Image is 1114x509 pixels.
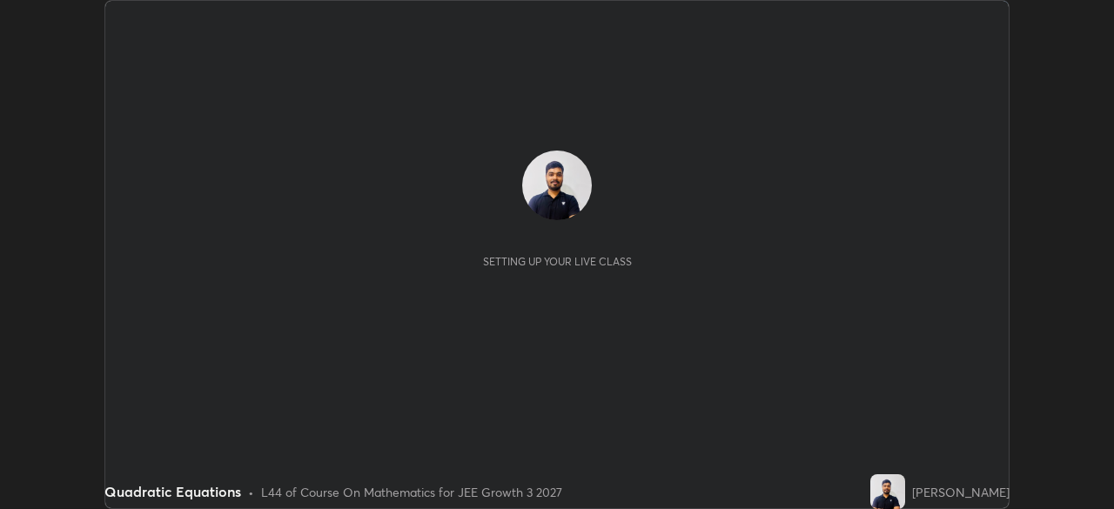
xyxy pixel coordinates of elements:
[248,483,254,501] div: •
[870,474,905,509] img: 0425db9b9d434dbfb647facdce28cd27.jpg
[483,255,632,268] div: Setting up your live class
[912,483,1010,501] div: [PERSON_NAME]
[522,151,592,220] img: 0425db9b9d434dbfb647facdce28cd27.jpg
[104,481,241,502] div: Quadratic Equations
[261,483,562,501] div: L44 of Course On Mathematics for JEE Growth 3 2027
